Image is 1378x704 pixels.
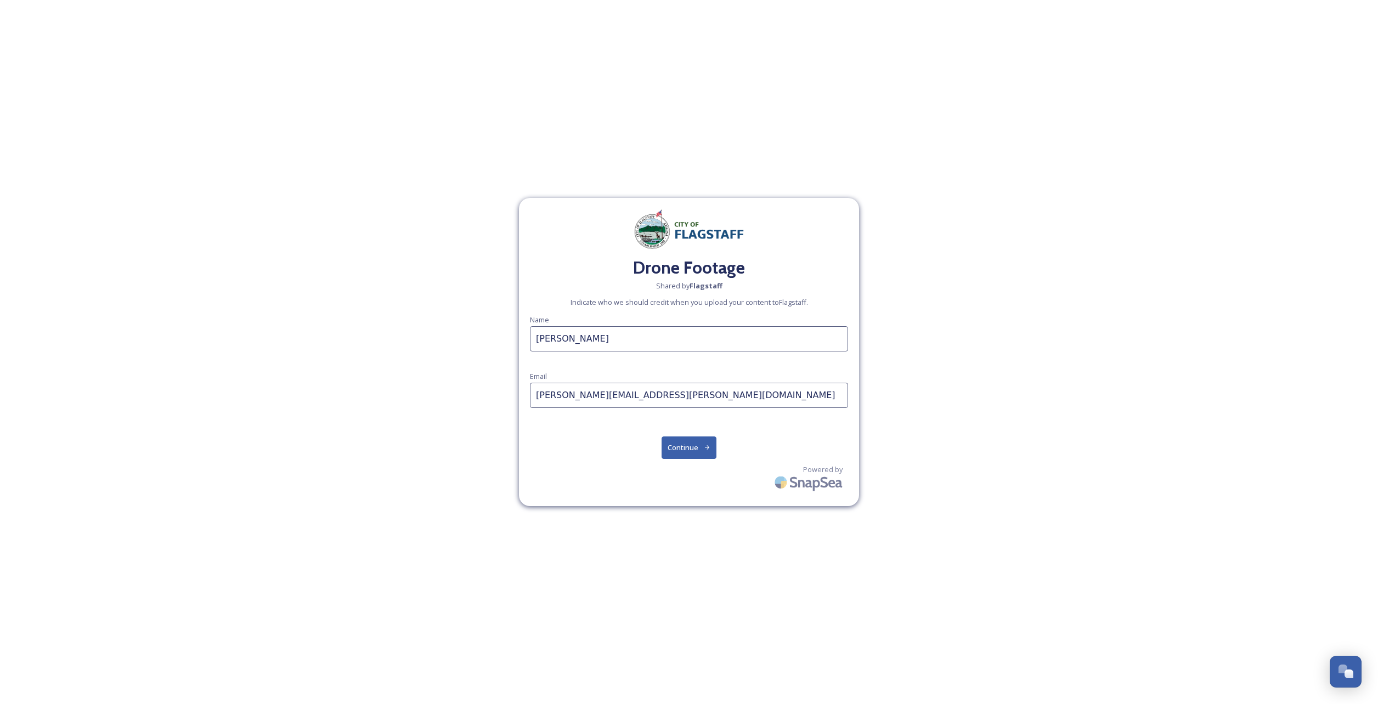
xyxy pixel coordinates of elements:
[571,297,808,308] span: Indicate who we should credit when you upload your content to Flagstaff .
[771,469,848,495] img: SnapSea Logo
[530,371,547,381] span: Email
[634,209,744,249] img: Document.png
[662,436,717,459] button: Continue
[803,464,843,475] span: Powered by
[530,326,848,351] input: Name
[530,315,549,325] span: Name
[530,383,848,408] input: photographer@snapsea.io
[530,254,848,281] h2: Drone Footage
[690,281,722,291] strong: Flagstaff
[1330,656,1362,688] button: Open Chat
[656,281,722,291] span: Shared by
